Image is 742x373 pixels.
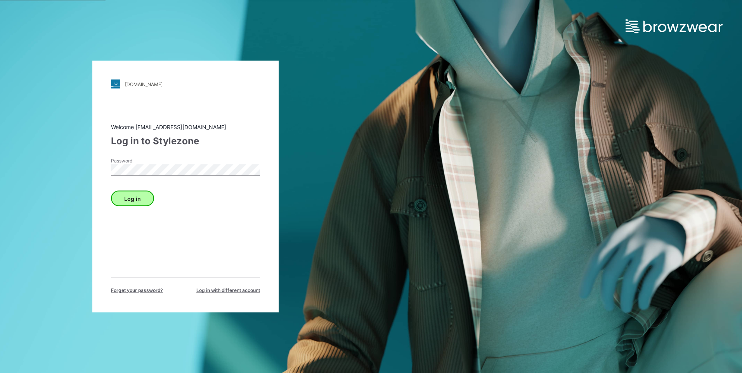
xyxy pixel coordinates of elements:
button: Log in [111,191,154,206]
span: Forget your password? [111,287,163,294]
label: Password [111,157,165,164]
img: stylezone-logo.562084cfcfab977791bfbf7441f1a819.svg [111,79,120,89]
a: [DOMAIN_NAME] [111,79,260,89]
span: Log in with different account [196,287,260,294]
img: browzwear-logo.e42bd6dac1945053ebaf764b6aa21510.svg [626,19,723,33]
div: Log in to Stylezone [111,134,260,148]
div: [DOMAIN_NAME] [125,81,163,87]
div: Welcome [EMAIL_ADDRESS][DOMAIN_NAME] [111,123,260,131]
